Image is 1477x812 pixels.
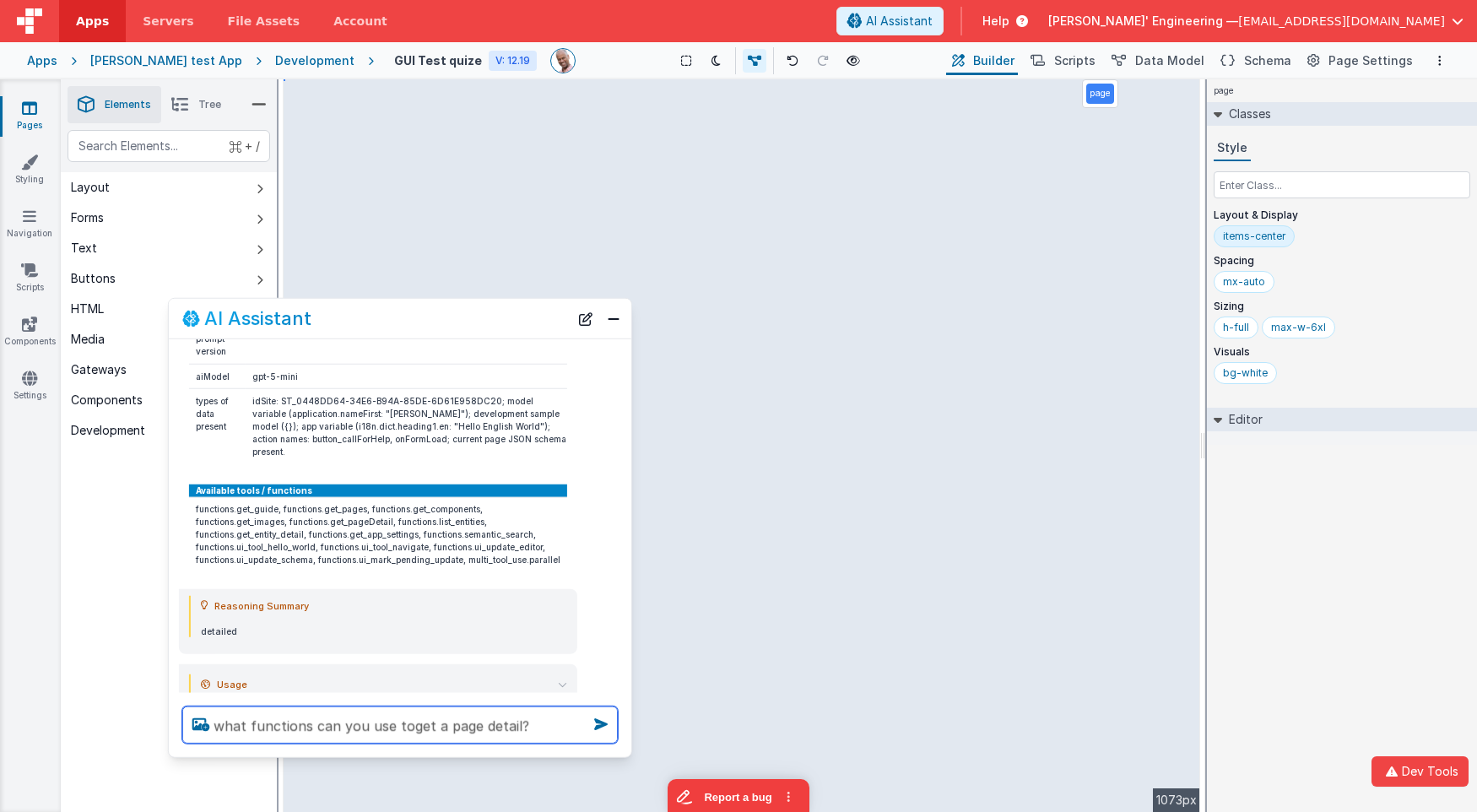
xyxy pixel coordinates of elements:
h4: page [1207,79,1241,102]
button: HTML [61,294,277,324]
div: Media [71,331,105,348]
img: 11ac31fe5dc3d0eff3fbbbf7b26fa6e1 [551,49,575,73]
p: Sizing [1214,300,1470,313]
span: Elements [105,98,151,111]
p: page [1090,87,1111,100]
button: Data Model [1106,46,1208,75]
button: Development [61,415,277,446]
button: Schema [1215,46,1295,75]
div: HTML [71,300,104,317]
summary: Usage [201,674,567,695]
button: Components [61,385,277,415]
th: Available tools / functions [189,484,567,497]
td: gpt-5-mini [246,364,567,388]
div: h-full [1223,321,1249,334]
div: Development [275,52,354,69]
span: Apps [76,13,109,30]
div: bg-white [1223,366,1268,380]
span: Tree [198,98,221,111]
div: 1073px [1153,788,1200,812]
p: detailed [201,626,567,637]
div: max-w-6xl [1271,321,1326,334]
span: Builder [973,52,1014,69]
div: [PERSON_NAME] test App [90,52,242,69]
span: Servers [143,13,193,30]
h4: GUI Test quize [394,54,482,67]
p: Layout & Display [1214,208,1470,222]
td: sub prompt version [189,314,246,364]
h2: Classes [1222,102,1271,126]
span: Usage [217,674,247,695]
div: Components [71,392,143,409]
span: Data Model [1135,52,1204,69]
p: Visuals [1214,345,1470,359]
td: idSite: ST_0448DD64-34E6-B94A-85DE-6D61E958DC20; model variable (application.nameFirst: "[PERSON_... [246,389,567,464]
td: assistantPrompt_GUIEditor_builder_v7 [246,314,567,364]
button: New Chat [574,306,598,330]
button: Dev Tools [1371,756,1469,787]
button: Style [1214,136,1251,161]
div: Text [71,240,97,257]
button: Builder [946,46,1018,75]
div: mx-auto [1223,275,1265,289]
span: Scripts [1054,52,1096,69]
span: AI Assistant [866,13,933,30]
span: [EMAIL_ADDRESS][DOMAIN_NAME] [1238,13,1445,30]
button: Gateways [61,355,277,385]
button: Options [1430,51,1450,71]
div: Gateways [71,361,127,378]
div: --> [284,79,1200,812]
button: Page Settings [1301,46,1416,75]
span: File Assets [228,13,300,30]
input: Enter Class... [1214,171,1470,198]
p: Spacing [1214,254,1470,268]
button: Media [61,324,277,355]
input: Search Elements... [68,130,270,162]
span: [PERSON_NAME]' Engineering — [1048,13,1238,30]
td: aiModel [189,364,246,388]
td: types of data present [189,389,246,464]
span: + / [230,130,260,162]
td: functions.get_guide, functions.get_pages, functions.get_components, functions.get_images, functio... [189,497,567,572]
button: Text [61,233,277,263]
button: Forms [61,203,277,233]
button: AI Assistant [836,7,944,35]
h2: Editor [1222,408,1263,431]
div: Buttons [71,270,116,287]
div: Development [71,422,145,439]
button: Close [603,306,625,330]
span: Help [982,13,1009,30]
button: Scripts [1025,46,1099,75]
h2: AI Assistant [204,308,311,328]
button: Buttons [61,263,277,294]
button: Layout [61,172,277,203]
div: Forms [71,209,104,226]
span: Page Settings [1328,52,1413,69]
span: Schema [1244,52,1291,69]
span: Reasoning Summary [214,596,309,616]
div: V: 12.19 [489,51,537,71]
div: items-center [1223,230,1285,243]
div: Layout [71,179,110,196]
div: Apps [27,52,57,69]
button: [PERSON_NAME]' Engineering — [EMAIL_ADDRESS][DOMAIN_NAME] [1048,13,1463,30]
